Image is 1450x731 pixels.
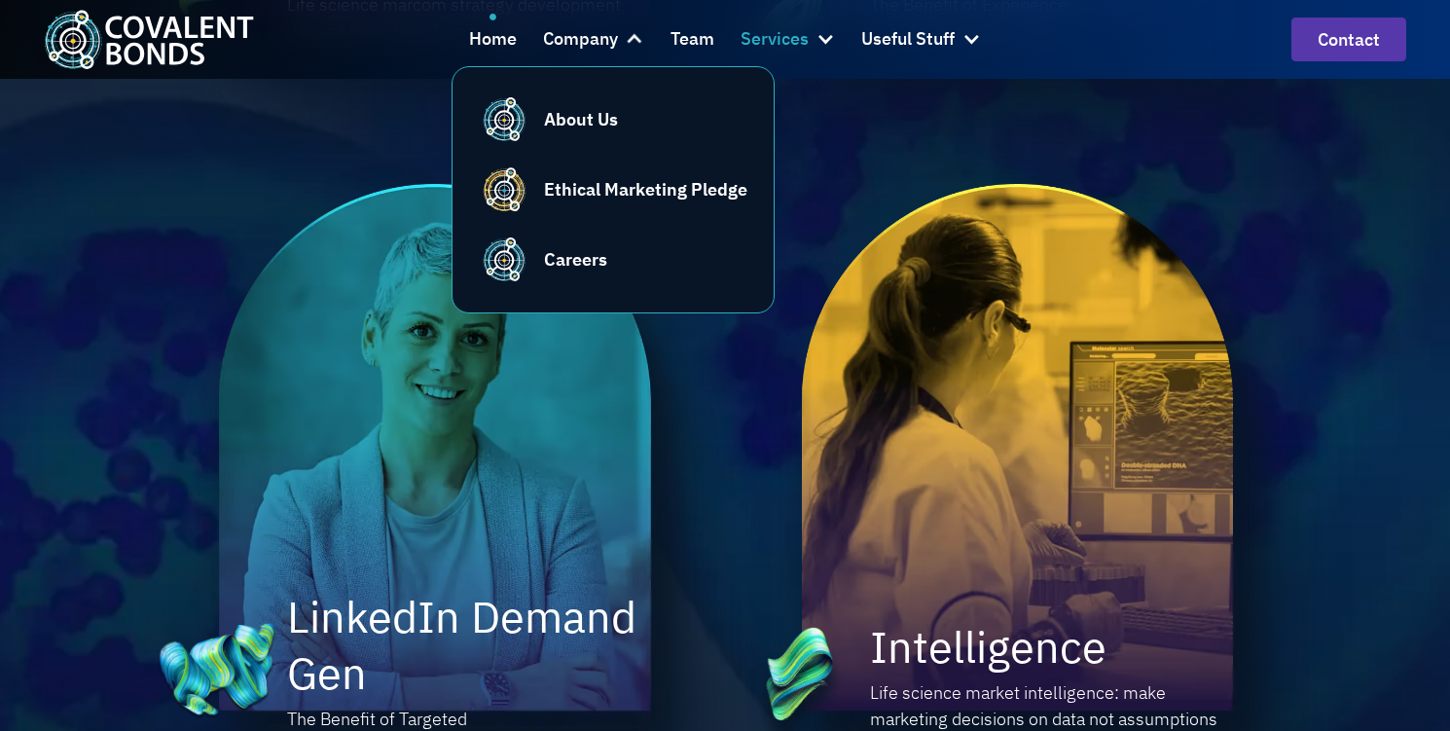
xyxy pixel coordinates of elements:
div: Services [741,14,835,66]
div: Useful Stuff [861,25,955,54]
a: Covalent Bonds Teal FaviconAbout Us [479,93,748,146]
a: Team [671,14,714,66]
div: Company [543,14,644,66]
img: Covalent Bonds Teal Favicon [479,234,531,286]
div: Services [741,25,809,54]
div: Careers [544,246,607,273]
div: Team [671,25,714,54]
img: Covalent Bonds White / Teal Logo [44,10,254,69]
div: Home [469,25,517,54]
iframe: Chat Widget [1153,521,1450,731]
img: Covalent Bonds Yellow Favicon [479,164,531,216]
a: home [44,10,254,69]
a: Covalent Bonds Yellow FaviconEthical Marketing Pledge [479,164,748,216]
div: Company [543,25,618,54]
h2: Intelligence [870,618,1106,676]
div: Ethical Marketing Pledge [544,176,747,202]
img: Covalent Bonds Teal Favicon [479,93,531,146]
div: About Us [544,106,618,132]
a: contact [1291,18,1406,61]
h2: LinkedIn Demand Gen [287,588,642,702]
a: Covalent Bonds Teal FaviconCareers [479,234,748,286]
a: Home [469,14,517,66]
nav: Company [452,66,776,313]
div: Useful Stuff [861,14,981,66]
